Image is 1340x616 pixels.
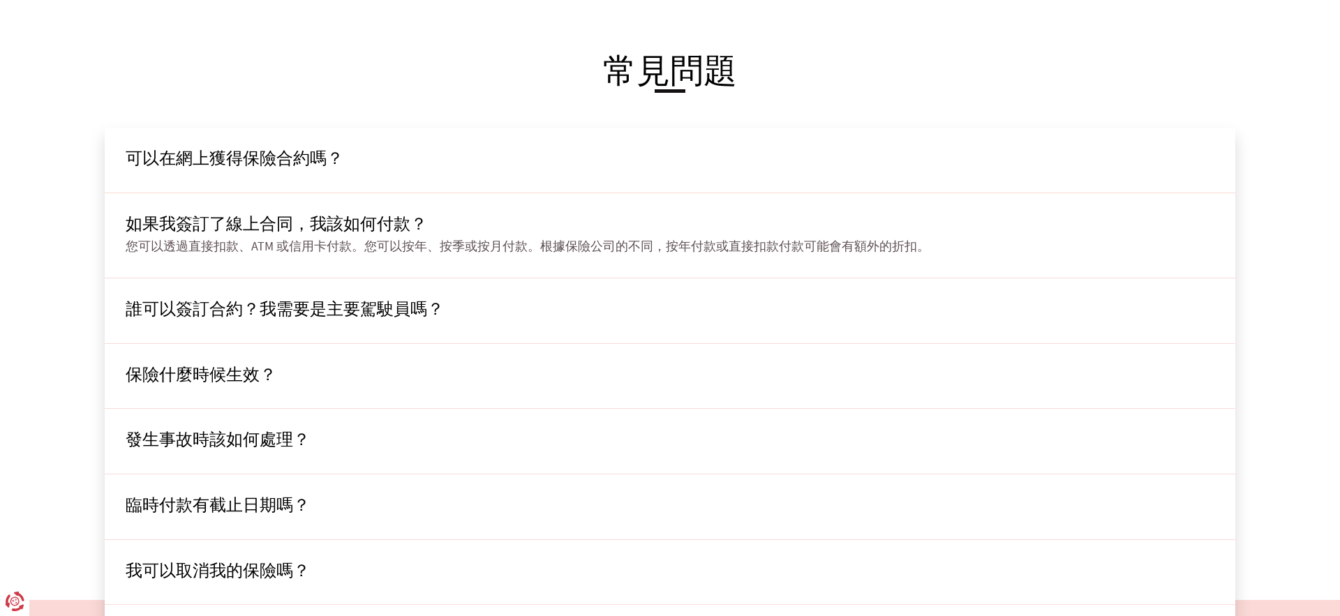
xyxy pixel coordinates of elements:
font: 可以在網上獲得保險合約嗎？ [126,147,343,169]
font: 常見問題 [603,49,737,91]
font: 我可以取消我的保險嗎？ [126,559,310,581]
font: 如果我簽訂了線上合同，我該如何付款？ [126,213,427,234]
font: 誰可以簽訂合約？我需要是主要駕駛員嗎？ [126,298,444,320]
font: 發生事故時該如何處理？ [126,428,310,450]
font: 您可以透過直接扣款、ATM 或信用卡付款。您可以按年、按季或按月付款。根據保險公司的不同，按年付款或直接扣款付款可能會有額外的折扣。 [126,238,930,254]
font: 保險什麼時候生效？ [126,363,276,385]
font: 臨時付款有截止日期嗎？ [126,494,310,516]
